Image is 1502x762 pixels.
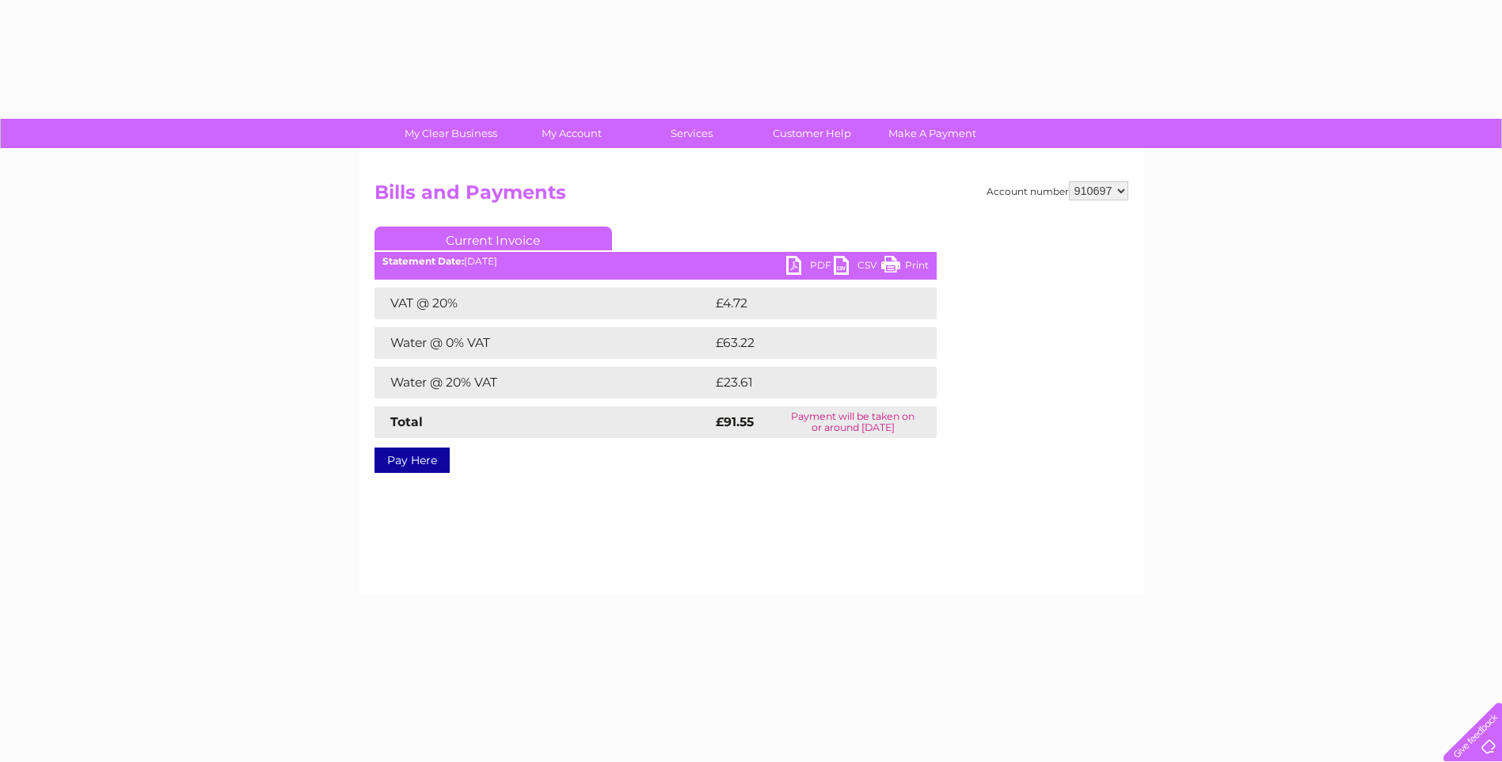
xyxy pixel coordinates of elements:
td: Water @ 20% VAT [375,367,712,398]
a: Customer Help [747,119,877,148]
a: My Account [506,119,637,148]
td: Payment will be taken on or around [DATE] [770,406,936,438]
a: Services [626,119,757,148]
a: Make A Payment [867,119,998,148]
strong: Total [390,414,423,429]
b: Statement Date: [382,255,464,267]
a: My Clear Business [386,119,516,148]
td: £4.72 [712,288,899,319]
td: £23.61 [712,367,903,398]
div: Account number [987,181,1128,200]
td: Water @ 0% VAT [375,327,712,359]
a: Current Invoice [375,227,612,250]
h2: Bills and Payments [375,181,1128,211]
strong: £91.55 [716,414,754,429]
td: £63.22 [712,327,904,359]
a: Print [881,256,929,279]
div: [DATE] [375,256,937,267]
a: Pay Here [375,448,450,473]
td: VAT @ 20% [375,288,712,319]
a: PDF [786,256,834,279]
a: CSV [834,256,881,279]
